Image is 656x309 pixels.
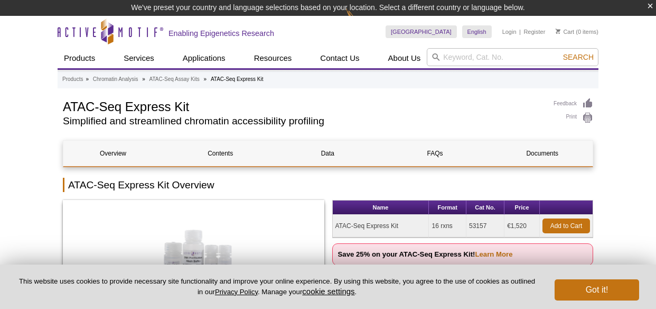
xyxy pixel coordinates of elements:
[171,141,270,166] a: Contents
[523,28,545,35] a: Register
[427,48,598,66] input: Keyword, Cat. No.
[475,250,512,258] a: Learn More
[466,215,504,238] td: 53157
[58,48,101,68] a: Products
[386,141,485,166] a: FAQs
[502,28,517,35] a: Login
[429,201,466,215] th: Format
[386,25,457,38] a: [GEOGRAPHIC_DATA]
[149,75,200,84] a: ATAC-Seq Assay Kits
[556,29,560,34] img: Your Cart
[382,48,427,68] a: About Us
[560,52,597,62] button: Search
[63,116,543,126] h2: Simplified and streamlined chromatin accessibility profiling
[93,75,138,84] a: Chromatin Analysis
[302,287,354,296] button: cookie settings
[142,76,145,82] li: »
[117,48,161,68] a: Services
[63,141,163,166] a: Overview
[278,141,377,166] a: Data
[333,201,429,215] th: Name
[493,141,592,166] a: Documents
[554,112,593,124] a: Print
[466,201,504,215] th: Cat No.
[429,215,466,238] td: 16 rxns
[62,75,83,84] a: Products
[346,8,374,33] img: Change Here
[333,215,429,238] td: ATAC-Seq Express Kit
[168,29,274,38] h2: Enabling Epigenetics Research
[556,25,598,38] li: (0 items)
[556,28,574,35] a: Cart
[338,250,513,258] strong: Save 25% on your ATAC-Seq Express Kit!
[86,76,89,82] li: »
[542,219,590,233] a: Add to Cart
[504,215,540,238] td: €1,520
[63,178,593,192] h2: ATAC-Seq Express Kit Overview
[63,98,543,114] h1: ATAC-Seq Express Kit
[563,53,594,61] span: Search
[215,288,258,296] a: Privacy Policy
[462,25,492,38] a: English
[17,277,537,297] p: This website uses cookies to provide necessary site functionality and improve your online experie...
[504,201,540,215] th: Price
[211,76,264,82] li: ATAC-Seq Express Kit
[204,76,207,82] li: »
[314,48,366,68] a: Contact Us
[519,25,521,38] li: |
[555,279,639,301] button: Got it!
[176,48,232,68] a: Applications
[554,98,593,110] a: Feedback
[248,48,298,68] a: Resources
